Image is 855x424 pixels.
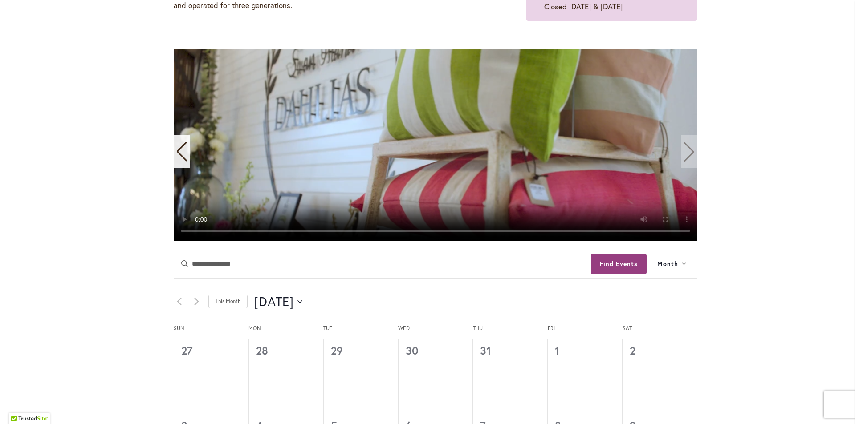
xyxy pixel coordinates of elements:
[174,325,248,332] span: Sun
[623,325,697,332] span: Sat
[174,325,248,339] div: Sunday
[323,325,398,332] span: Tue
[473,325,548,339] div: Thursday
[555,343,560,358] time: 1
[473,325,548,332] span: Thu
[7,392,32,417] iframe: Launch Accessibility Center
[406,343,419,358] time: 30
[254,293,294,311] span: [DATE]
[623,325,697,339] div: Saturday
[208,295,248,308] a: Click to select the current month
[331,343,343,358] time: 29
[254,293,302,311] button: Click to toggle datepicker
[398,325,473,339] div: Wednesday
[256,343,268,358] time: 28
[248,325,323,339] div: Monday
[630,343,635,358] time: 2
[591,254,647,274] button: Find Events
[548,325,623,332] span: Fri
[657,259,678,269] span: Month
[174,250,591,278] input: Enter Keyword. Search for events by Keyword.
[181,343,193,358] time: 27
[174,49,697,241] swiper-slide: 11 / 11
[248,325,323,332] span: Mon
[323,325,398,339] div: Tuesday
[647,250,697,278] button: Month
[548,325,623,339] div: Friday
[398,325,473,332] span: Wed
[480,343,491,358] time: 31
[174,296,184,307] a: Previous month
[191,296,202,307] a: Next month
